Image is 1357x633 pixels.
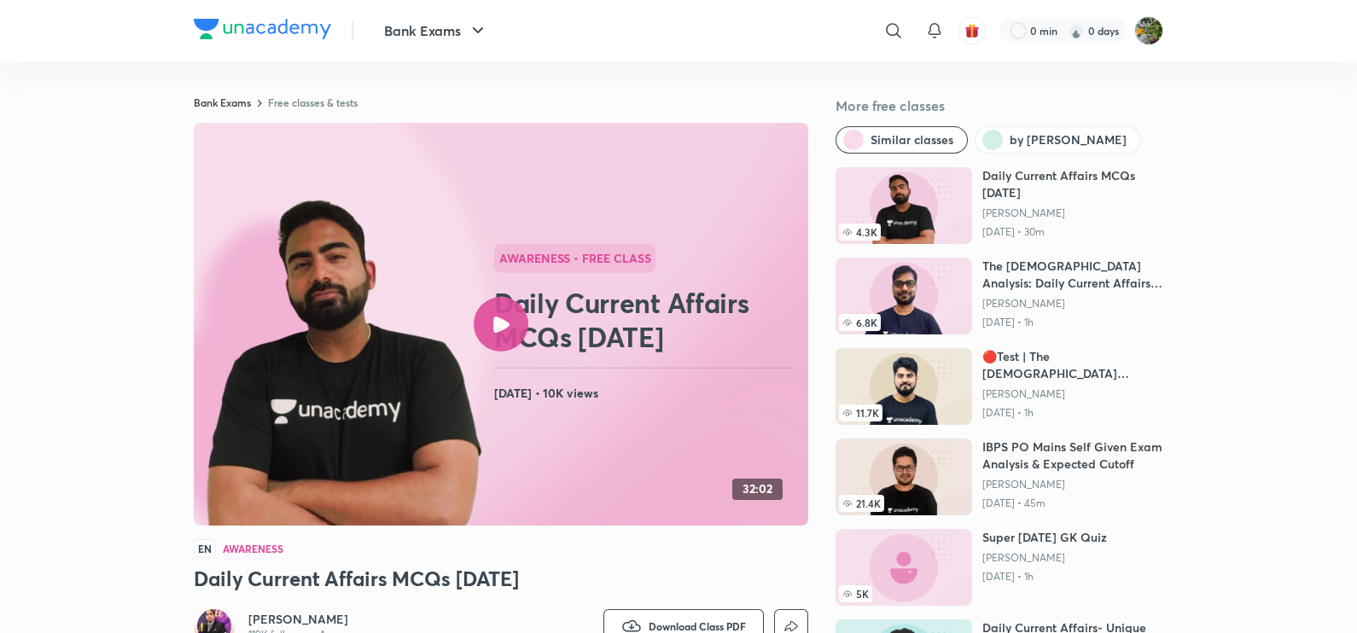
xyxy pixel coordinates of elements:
h6: Daily Current Affairs MCQs [DATE] [982,167,1163,201]
a: Company Logo [194,19,331,44]
h4: Awareness [223,543,282,554]
img: avatar [964,23,980,38]
img: Company Logo [194,19,331,39]
img: streak [1068,22,1085,39]
span: by Abhijeet Mishra [1010,131,1127,148]
p: [DATE] • 1h [982,570,1107,584]
p: [DATE] • 45m [982,497,1163,510]
p: [DATE] • 1h [982,316,1163,329]
a: [PERSON_NAME] [982,551,1107,565]
span: 21.4K [839,495,884,512]
span: 6.8K [839,314,881,331]
h6: 🔴Test | The [DEMOGRAPHIC_DATA] Editorial | 50 Questions | [DATE]🔴 [982,348,1163,382]
a: Free classes & tests [268,96,358,109]
span: EN [194,539,216,558]
h6: The [DEMOGRAPHIC_DATA] Analysis: Daily Current Affairs ([DATE]) [982,258,1163,292]
button: Similar classes [836,126,968,154]
p: [DATE] • 30m [982,225,1163,239]
h4: [DATE] • 10K views [494,382,801,404]
a: [PERSON_NAME] [982,387,1163,401]
button: by Abhijeet Mishra [975,126,1141,154]
h6: Super [DATE] GK Quiz [982,529,1107,546]
span: Similar classes [871,131,953,148]
a: Bank Exams [194,96,251,109]
button: Bank Exams [374,14,498,48]
a: [PERSON_NAME] [248,611,370,628]
img: Sweksha soni [1134,16,1163,45]
h3: Daily Current Affairs MCQs [DATE] [194,565,808,592]
h5: More free classes [836,96,1163,116]
span: 4.3K [839,224,881,241]
span: 11.7K [839,404,882,421]
h2: Daily Current Affairs MCQs [DATE] [494,286,801,354]
p: [DATE] • 1h [982,406,1163,420]
span: 5K [839,585,872,602]
span: Download Class PDF [649,619,746,633]
h6: IBPS PO Mains Self Given Exam Analysis & Expected Cutoff [982,438,1163,473]
a: [PERSON_NAME] [982,297,1163,311]
button: avatar [958,17,986,44]
a: [PERSON_NAME] [982,206,1163,220]
a: [PERSON_NAME] [982,478,1163,491]
h4: 32:02 [743,482,772,497]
